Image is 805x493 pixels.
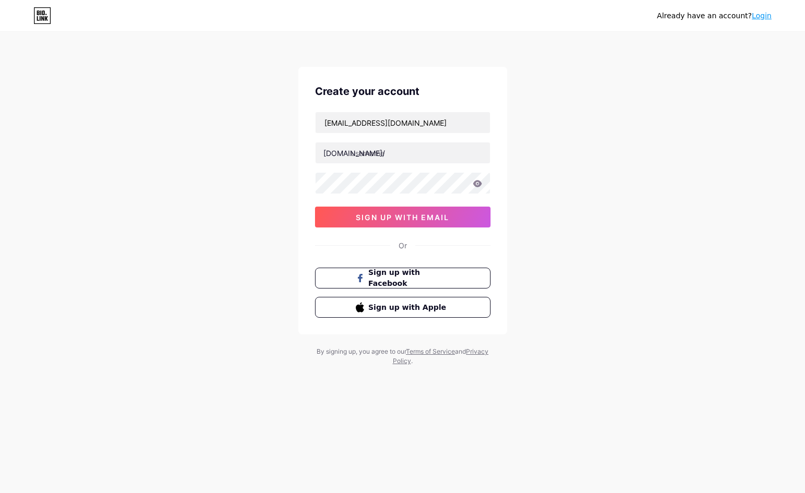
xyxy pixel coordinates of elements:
[406,347,455,355] a: Terms of Service
[752,11,772,20] a: Login
[316,142,490,163] input: username
[314,347,492,366] div: By signing up, you agree to our and .
[315,83,491,99] div: Create your account
[323,148,385,159] div: [DOMAIN_NAME]/
[315,297,491,318] button: Sign up with Apple
[657,10,772,21] div: Already have an account?
[356,213,449,222] span: sign up with email
[368,267,449,289] span: Sign up with Facebook
[368,302,449,313] span: Sign up with Apple
[315,207,491,227] button: sign up with email
[315,268,491,288] button: Sign up with Facebook
[316,112,490,133] input: Email
[399,240,407,251] div: Or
